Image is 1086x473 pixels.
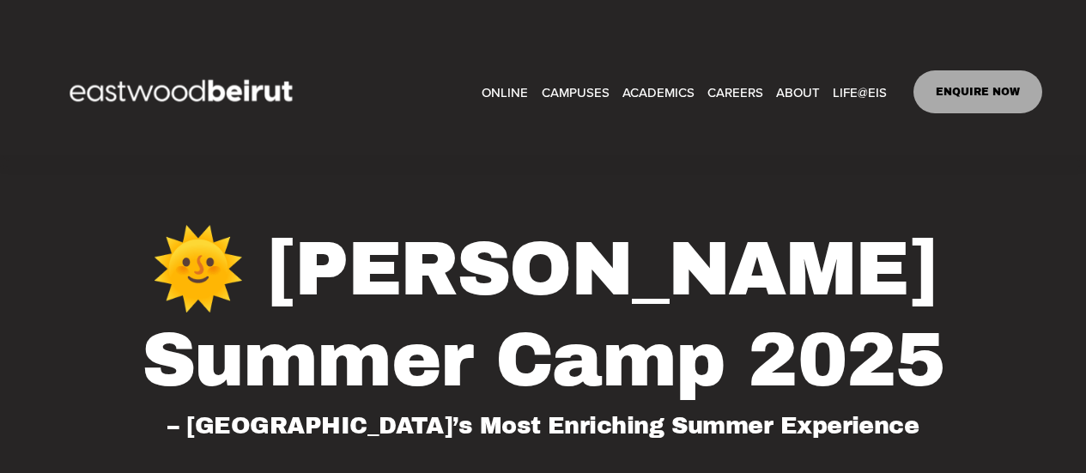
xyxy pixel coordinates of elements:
[707,79,763,105] a: CAREERS
[44,48,324,136] img: EastwoodIS Global Site
[776,79,820,105] a: folder dropdown
[167,413,919,439] span: – [GEOGRAPHIC_DATA]’s Most Enriching Summer Experience
[542,81,610,104] span: CAMPUSES
[542,79,610,105] a: folder dropdown
[776,81,820,104] span: ABOUT
[622,79,695,105] a: folder dropdown
[833,79,887,105] a: folder dropdown
[127,224,958,405] h1: 🌞 [PERSON_NAME] Summer Camp 2025
[913,70,1043,113] a: ENQUIRE NOW
[482,79,528,105] a: ONLINE
[622,81,695,104] span: ACADEMICS
[833,81,887,104] span: LIFE@EIS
